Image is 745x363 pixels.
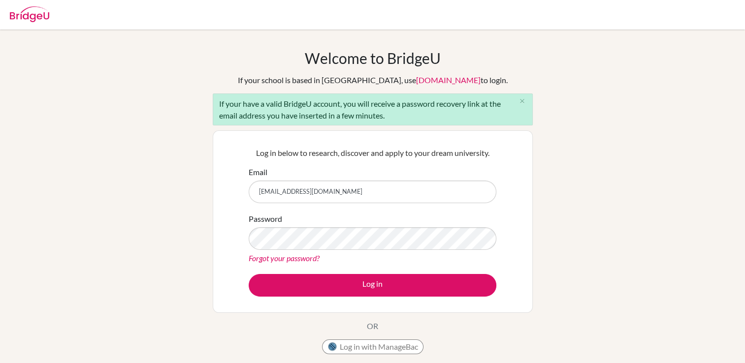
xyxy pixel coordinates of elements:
[518,97,526,105] i: close
[249,213,282,225] label: Password
[249,274,496,297] button: Log in
[249,147,496,159] p: Log in below to research, discover and apply to your dream university.
[249,166,267,178] label: Email
[367,320,378,332] p: OR
[238,74,508,86] div: If your school is based in [GEOGRAPHIC_DATA], use to login.
[305,49,441,67] h1: Welcome to BridgeU
[213,93,533,125] div: If your have a valid BridgeU account, you will receive a password recovery link at the email addr...
[249,253,320,263] a: Forgot your password?
[322,339,423,354] button: Log in with ManageBac
[10,6,49,22] img: Bridge-U
[416,75,481,85] a: [DOMAIN_NAME]
[513,94,532,109] button: Close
